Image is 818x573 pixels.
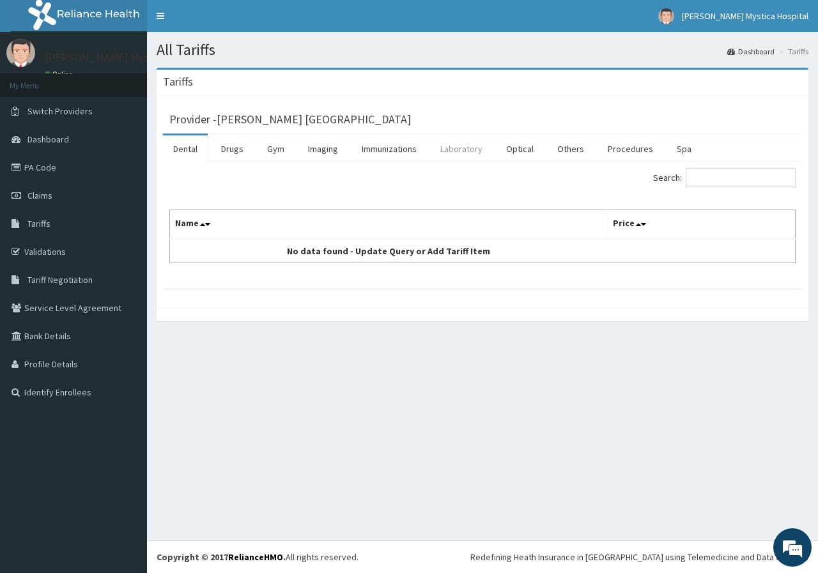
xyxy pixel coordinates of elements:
[653,168,796,187] label: Search:
[776,46,808,57] li: Tariffs
[470,551,808,563] div: Redefining Heath Insurance in [GEOGRAPHIC_DATA] using Telemedicine and Data Science!
[45,70,75,79] a: Online
[6,38,35,67] img: User Image
[682,10,808,22] span: [PERSON_NAME] Mystica Hospital
[608,210,796,240] th: Price
[27,134,69,145] span: Dashboard
[170,239,608,263] td: No data found - Update Query or Add Tariff Item
[27,218,50,229] span: Tariffs
[27,274,93,286] span: Tariff Negotiation
[228,551,283,563] a: RelianceHMO
[686,168,796,187] input: Search:
[351,135,427,162] a: Immunizations
[496,135,544,162] a: Optical
[667,135,702,162] a: Spa
[727,46,775,57] a: Dashboard
[147,540,818,573] footer: All rights reserved.
[170,210,608,240] th: Name
[547,135,594,162] a: Others
[27,105,93,117] span: Switch Providers
[27,190,52,201] span: Claims
[658,8,674,24] img: User Image
[169,114,411,125] h3: Provider - [PERSON_NAME] [GEOGRAPHIC_DATA]
[163,76,193,88] h3: Tariffs
[157,551,286,563] strong: Copyright © 2017 .
[598,135,663,162] a: Procedures
[45,52,213,63] p: [PERSON_NAME] Mystica Hospital
[298,135,348,162] a: Imaging
[163,135,208,162] a: Dental
[430,135,493,162] a: Laboratory
[211,135,254,162] a: Drugs
[157,42,808,58] h1: All Tariffs
[257,135,295,162] a: Gym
